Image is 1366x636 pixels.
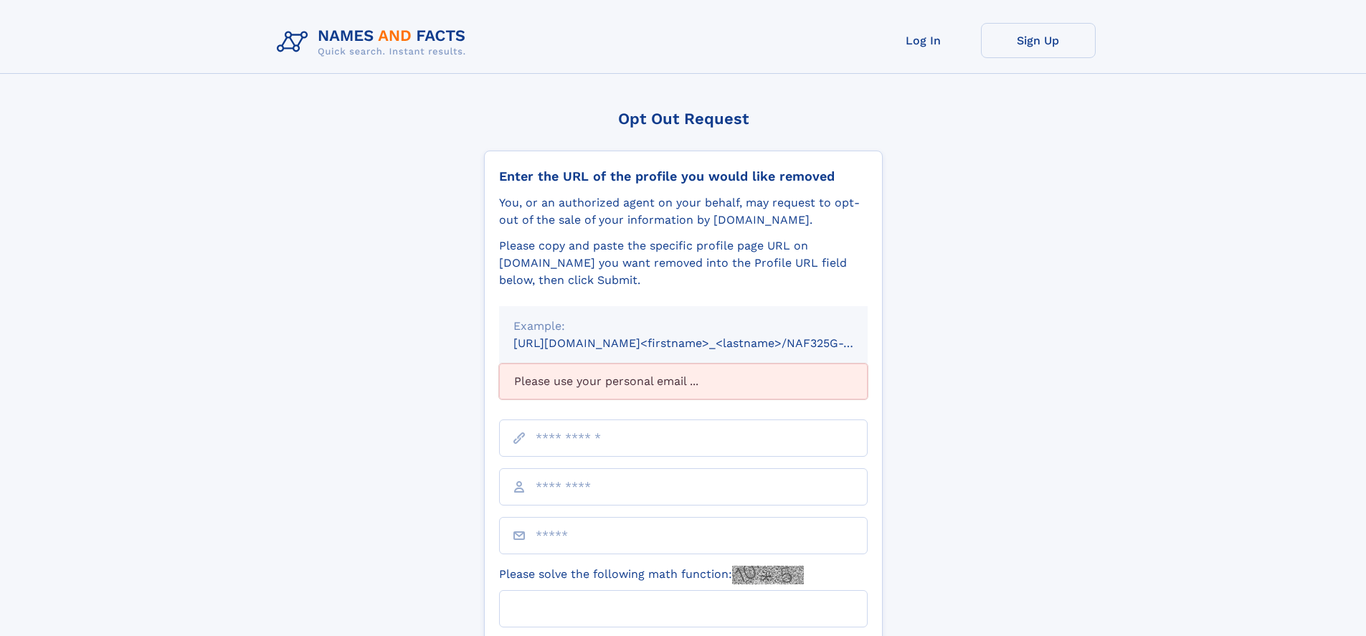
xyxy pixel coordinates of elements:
div: You, or an authorized agent on your behalf, may request to opt-out of the sale of your informatio... [499,194,868,229]
div: Example: [513,318,853,335]
small: [URL][DOMAIN_NAME]<firstname>_<lastname>/NAF325G-xxxxxxxx [513,336,895,350]
label: Please solve the following math function: [499,566,804,584]
img: Logo Names and Facts [271,23,478,62]
div: Enter the URL of the profile you would like removed [499,169,868,184]
div: Opt Out Request [484,110,883,128]
div: Please copy and paste the specific profile page URL on [DOMAIN_NAME] you want removed into the Pr... [499,237,868,289]
div: Please use your personal email ... [499,364,868,399]
a: Log In [866,23,981,58]
a: Sign Up [981,23,1096,58]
